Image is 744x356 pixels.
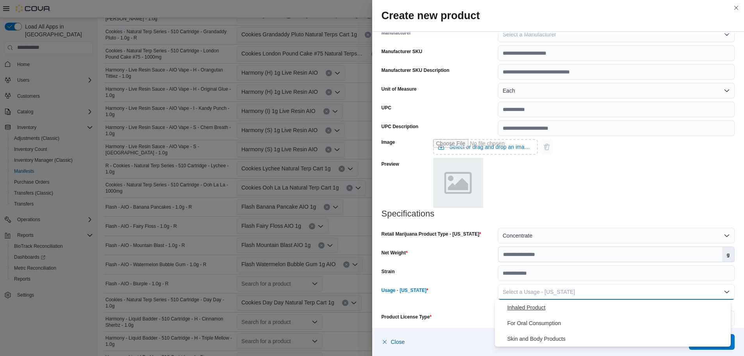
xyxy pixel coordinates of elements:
span: Select a Manufacturer [503,31,556,38]
label: UPC [382,105,391,111]
div: Select listbox [495,300,731,347]
label: UPC Description [382,123,419,130]
button: Select a Manufacturer [498,27,735,42]
input: Use aria labels when no actual label is in use [433,139,538,155]
span: Inhaled Product [507,303,728,312]
label: Manufacturer SKU Description [382,67,450,73]
span: Close [391,338,405,346]
button: Each [498,83,735,98]
label: Unit of Measure [382,86,417,92]
label: Manufacturer SKU [382,48,423,55]
label: Usage - [US_STATE] [382,287,428,293]
label: Image [382,139,395,145]
label: Manufacturer [382,30,411,36]
button: Select a Usage - [US_STATE] [498,284,735,300]
label: Preview [382,161,399,167]
label: Strain [382,268,395,275]
h2: Create new product [382,9,735,22]
button: Close [382,334,405,350]
label: Product License Type [382,314,432,320]
label: g [722,247,734,262]
button: Concentrate [498,228,735,243]
label: Retail Marijuana Product Type - [US_STATE] [382,231,481,237]
h3: Specifications [382,209,735,218]
span: Skin and Body Products [507,334,728,343]
img: placeholder.png [433,158,483,208]
span: For Oral Consumption [507,318,728,328]
span: Select a Usage - [US_STATE] [503,289,575,295]
button: Close this dialog [732,3,741,13]
label: Net Weight [382,250,408,256]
